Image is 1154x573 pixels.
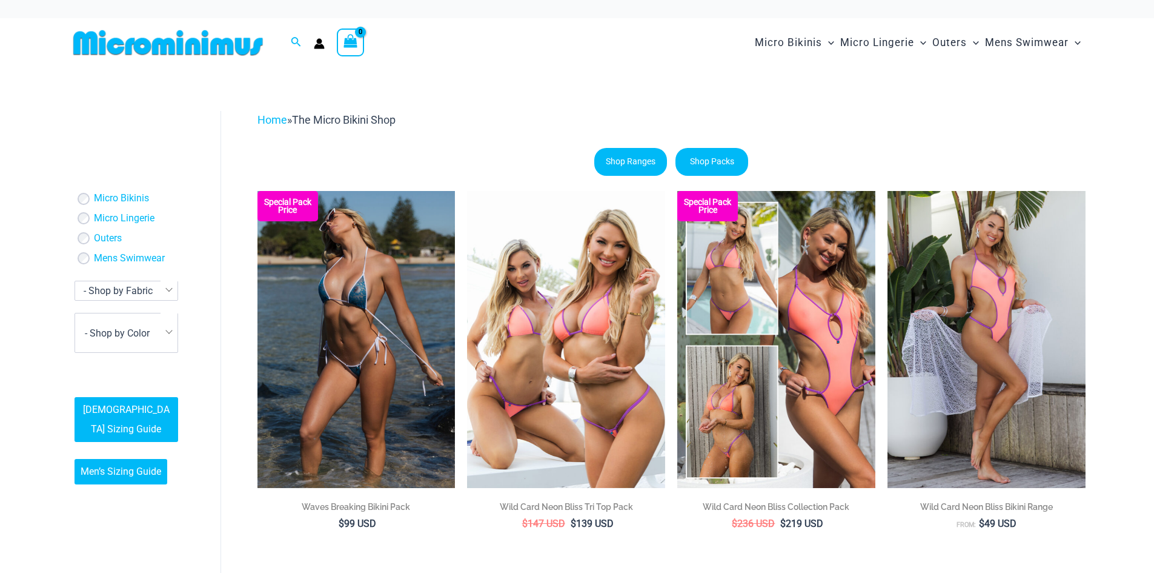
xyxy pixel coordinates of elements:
h2: Wild Card Neon Bliss Collection Pack [677,501,875,513]
span: » [257,113,396,126]
span: Mens Swimwear [985,27,1069,58]
span: $ [979,518,984,529]
span: Micro Bikinis [755,27,822,58]
a: Wild Card Neon Bliss Bikini Range [887,501,1086,517]
a: Men’s Sizing Guide [75,459,167,484]
span: $ [339,518,344,529]
bdi: 99 USD [339,518,376,529]
h2: Waves Breaking Bikini Pack [257,501,456,513]
b: Special Pack Price [677,198,738,214]
span: From: [957,521,976,529]
bdi: 147 USD [522,518,565,529]
a: Outers [94,232,122,245]
img: Wild Card Neon Bliss Tri Top Pack [467,191,665,488]
a: Mens Swimwear [94,252,165,265]
span: Menu Toggle [967,27,979,58]
bdi: 219 USD [780,518,823,529]
img: Waves Breaking Ocean 312 Top 456 Bottom 08 [257,191,456,488]
span: $ [522,518,528,529]
a: [DEMOGRAPHIC_DATA] Sizing Guide [75,397,178,442]
span: Outers [932,27,967,58]
a: Micro Lingerie [94,212,154,225]
a: Waves Breaking Bikini Pack [257,501,456,517]
span: $ [732,518,737,529]
span: Menu Toggle [1069,27,1081,58]
a: Search icon link [291,35,302,50]
span: Menu Toggle [822,27,834,58]
a: Collection Pack (7) Collection Pack B (1)Collection Pack B (1) [677,191,875,488]
a: Wild Card Neon Bliss Collection Pack [677,501,875,517]
img: MM SHOP LOGO FLAT [68,29,268,56]
bdi: 139 USD [571,518,614,529]
span: Micro Lingerie [840,27,914,58]
a: Micro LingerieMenu ToggleMenu Toggle [837,24,929,61]
span: $ [780,518,786,529]
span: - Shop by Color [75,313,178,353]
a: Account icon link [314,38,325,49]
a: Home [257,113,287,126]
h2: Wild Card Neon Bliss Bikini Range [887,501,1086,513]
a: Wild Card Neon Bliss Tri Top PackWild Card Neon Bliss Tri Top Pack BWild Card Neon Bliss Tri Top ... [467,191,665,488]
img: Collection Pack (7) [677,191,875,488]
a: Wild Card Neon Bliss Tri Top Pack [467,501,665,517]
span: - Shop by Fabric [84,285,153,297]
a: Wild Card Neon Bliss 312 Top 01Wild Card Neon Bliss 819 One Piece St Martin 5996 Sarong 04Wild Ca... [887,191,1086,488]
a: View Shopping Cart, empty [337,28,365,56]
b: Special Pack Price [257,198,318,214]
span: Menu Toggle [914,27,926,58]
a: Micro Bikinis [94,192,149,205]
span: - Shop by Color [75,313,177,352]
nav: Site Navigation [750,22,1086,63]
a: OutersMenu ToggleMenu Toggle [929,24,982,61]
a: Mens SwimwearMenu ToggleMenu Toggle [982,24,1084,61]
a: Waves Breaking Ocean 312 Top 456 Bottom 08 Waves Breaking Ocean 312 Top 456 Bottom 04Waves Breaki... [257,191,456,488]
span: $ [571,518,576,529]
span: - Shop by Fabric [75,281,178,301]
a: Micro BikinisMenu ToggleMenu Toggle [752,24,837,61]
span: - Shop by Color [85,327,150,339]
img: Wild Card Neon Bliss 312 Top 01 [887,191,1086,488]
a: Shop Packs [675,148,748,176]
a: Shop Ranges [594,148,667,176]
span: - Shop by Fabric [75,281,177,300]
bdi: 49 USD [979,518,1016,529]
h2: Wild Card Neon Bliss Tri Top Pack [467,501,665,513]
span: The Micro Bikini Shop [292,113,396,126]
bdi: 236 USD [732,518,775,529]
